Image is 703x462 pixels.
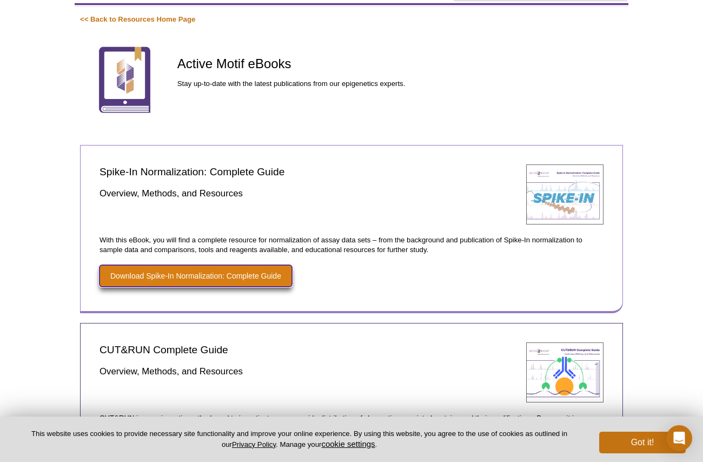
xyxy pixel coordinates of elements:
img: CUT&RUN Complete Guide [526,342,603,402]
a: Spike-In Normalization: Complete Guide [526,164,603,227]
p: CUT&RUN is an epigenetic method used to investigate genome-wide distribution of chromatin-associa... [100,413,603,443]
img: Spike-In Normalization: Complete Guide [526,164,603,225]
h3: Overview, Methods, and Resources [100,365,518,378]
a: << Back to Resources Home Page [80,15,195,23]
button: Got it! [599,432,686,453]
p: Stay up-to-date with the latest publications from our epigenetics experts. [177,79,623,89]
h3: Overview, Methods, and Resources [100,187,518,200]
button: cookie settings [321,439,375,448]
p: With this eBook, you will find a complete resource for normalization of assay data sets – from th... [100,235,603,255]
h2: Spike-In Normalization: Complete Guide [100,164,518,179]
img: eBooks [80,35,169,124]
a: Privacy Policy [232,440,276,448]
p: This website uses cookies to provide necessary site functionality and improve your online experie... [17,429,581,450]
h1: Active Motif eBooks [177,57,623,72]
a: Download Spike-In Normalization: Complete Guide [100,265,292,287]
div: Open Intercom Messenger [666,425,692,451]
a: CUT&RUN Complete Guide [526,342,603,405]
h2: CUT&RUN Complete Guide [100,342,518,357]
